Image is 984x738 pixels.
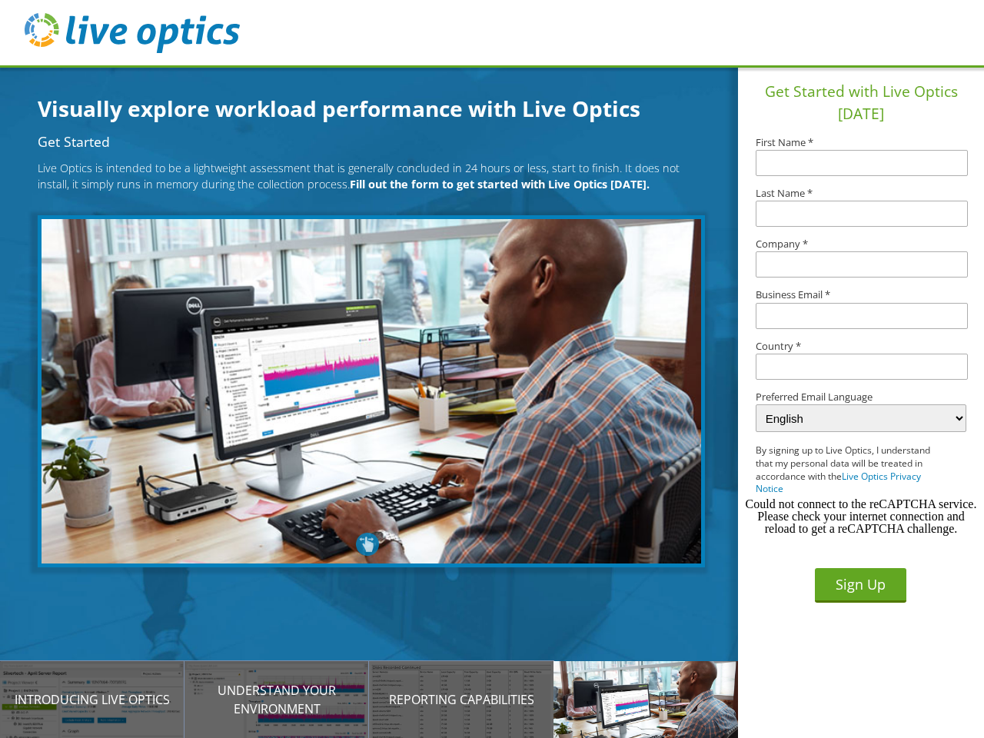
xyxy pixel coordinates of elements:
[756,444,945,496] p: By signing up to Live Optics, I understand that my personal data will be treated in accordance wi...
[38,135,696,149] h2: Get Started
[369,690,553,709] p: Reporting Capabilities
[38,215,704,567] img: Get Started
[756,392,966,402] label: Preferred Email Language
[756,138,966,148] label: First Name *
[756,470,921,496] a: Live Optics Privacy Notice
[744,498,978,535] div: Could not connect to the reCAPTCHA service. Please check your internet connection and reload to g...
[756,290,966,300] label: Business Email *
[350,177,650,191] b: Fill out the form to get started with Live Optics [DATE].
[756,188,966,198] label: Last Name *
[756,239,966,249] label: Company *
[184,681,369,718] p: Understand your environment
[756,341,966,351] label: Country *
[25,13,240,53] img: live_optics_svg.svg
[815,568,906,603] button: Sign Up
[38,160,696,193] p: Live Optics is intended to be a lightweight assessment that is generally concluded in 24 hours or...
[38,92,714,125] h1: Visually explore workload performance with Live Optics
[744,81,978,125] h1: Get Started with Live Optics [DATE]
